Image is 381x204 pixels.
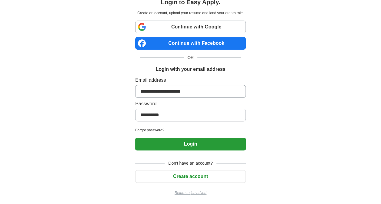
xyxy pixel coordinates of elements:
[165,160,216,166] span: Don't have an account?
[135,37,246,50] a: Continue with Facebook
[135,170,246,183] button: Create account
[135,21,246,33] a: Continue with Google
[184,54,197,61] span: OR
[155,66,225,73] h1: Login with your email address
[135,77,246,84] label: Email address
[136,10,245,16] p: Create an account, upload your resume and land your dream role.
[135,174,246,179] a: Create account
[135,100,246,107] label: Password
[135,190,246,196] a: Return to job advert
[135,138,246,150] button: Login
[135,127,246,133] a: Forgot password?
